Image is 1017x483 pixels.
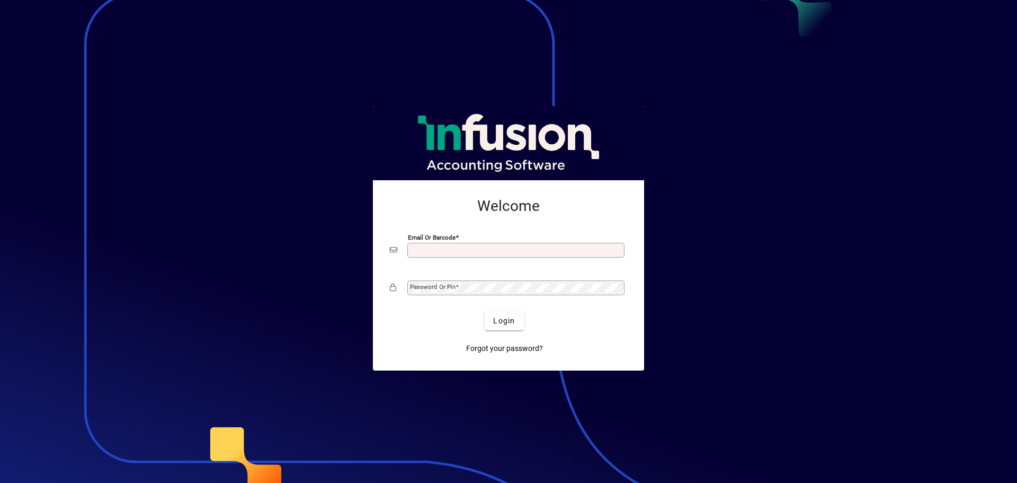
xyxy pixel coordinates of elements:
[462,339,547,358] a: Forgot your password?
[408,234,456,241] mat-label: Email or Barcode
[390,197,627,215] h2: Welcome
[410,283,456,291] mat-label: Password or Pin
[485,311,523,330] button: Login
[466,343,543,354] span: Forgot your password?
[493,315,515,327] span: Login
